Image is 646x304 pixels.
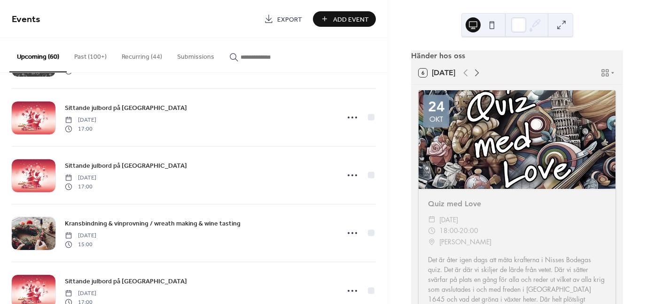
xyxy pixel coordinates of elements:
[114,38,170,71] button: Recurring (44)
[65,125,96,133] span: 17:00
[65,160,187,171] a: Sittande julbord på [GEOGRAPHIC_DATA]
[67,38,114,71] button: Past (100+)
[65,218,241,229] a: Kransbindning & vinprovning / wreath making & wine tasting
[65,174,96,182] span: [DATE]
[65,103,187,113] span: Sittande julbord på [GEOGRAPHIC_DATA]
[257,11,309,27] a: Export
[12,10,40,29] span: Events
[65,276,187,287] a: Sittande julbord på [GEOGRAPHIC_DATA]
[65,219,241,229] span: Kransbindning & vinprovning / wreath making & wine tasting
[458,225,459,236] span: -
[428,225,436,236] div: ​
[429,116,443,123] div: okt
[65,161,187,171] span: Sittande julbord på [GEOGRAPHIC_DATA]
[65,240,96,249] span: 15:00
[9,38,67,72] button: Upcoming (60)
[65,289,96,298] span: [DATE]
[65,182,96,191] span: 17:00
[439,236,491,248] span: [PERSON_NAME]
[428,236,436,248] div: ​
[439,225,458,236] span: 18:00
[428,100,445,114] div: 24
[439,214,458,226] span: [DATE]
[170,38,222,71] button: Submissions
[65,232,96,240] span: [DATE]
[419,198,615,210] div: Quiz med Love
[428,214,436,226] div: ​
[459,225,478,236] span: 20:00
[411,50,623,62] div: Händer hos oss
[313,11,376,27] button: Add Event
[65,277,187,287] span: Sittande julbord på [GEOGRAPHIC_DATA]
[333,15,369,24] span: Add Event
[277,15,302,24] span: Export
[65,116,96,125] span: [DATE]
[415,66,459,79] button: 6[DATE]
[65,102,187,113] a: Sittande julbord på [GEOGRAPHIC_DATA]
